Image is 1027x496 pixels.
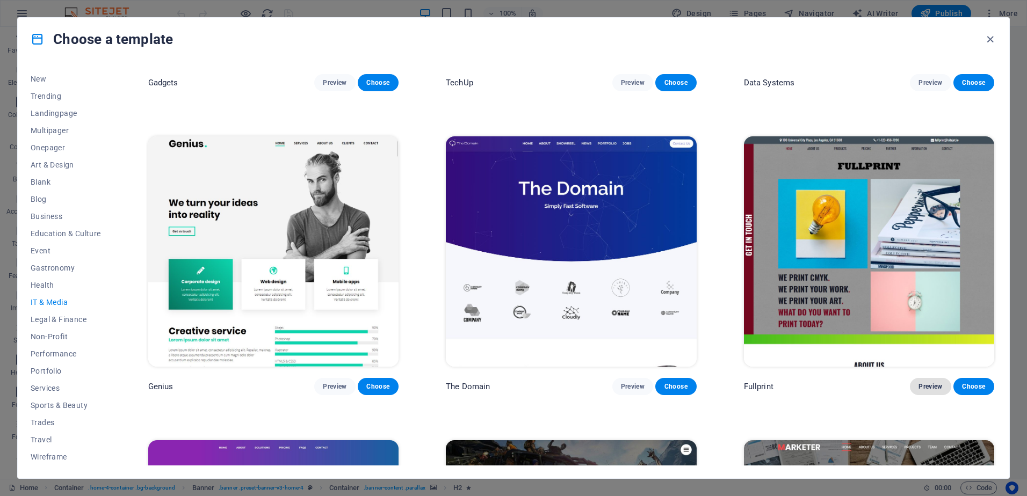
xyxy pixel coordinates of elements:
button: Choose [655,74,696,91]
p: Data Systems [744,77,795,88]
p: Gadgets [148,77,178,88]
img: The Domain [446,136,696,367]
p: The Domain [446,381,490,392]
span: Preview [323,382,346,391]
span: Health [31,281,101,289]
span: Business [31,212,101,221]
span: Preview [918,382,942,391]
button: Education & Culture [31,225,101,242]
img: Genius [148,136,399,367]
button: Sports & Beauty [31,397,101,414]
span: Preview [918,78,942,87]
span: Non-Profit [31,332,101,341]
span: Preview [621,382,645,391]
button: Art & Design [31,156,101,173]
button: Preview [910,378,951,395]
span: Trending [31,92,101,100]
span: Blog [31,195,101,203]
button: Onepager [31,139,101,156]
button: Choose [953,378,994,395]
button: Event [31,242,101,259]
button: Preview [612,74,653,91]
span: Portfolio [31,367,101,375]
button: Health [31,276,101,294]
span: Event [31,246,101,255]
span: New [31,75,101,83]
span: Choose [664,78,688,87]
img: Fullprint [744,136,994,367]
button: Services [31,380,101,397]
span: IT & Media [31,298,101,307]
span: Services [31,384,101,392]
span: Choose [664,382,688,391]
span: Art & Design [31,161,101,169]
button: Choose [358,74,399,91]
span: Choose [962,382,986,391]
button: Legal & Finance [31,311,101,328]
p: TechUp [446,77,473,88]
button: Trades [31,414,101,431]
h4: Choose a template [31,31,173,48]
button: Preview [910,74,951,91]
span: Landingpage [31,109,101,118]
button: Wireframe [31,448,101,465]
span: Choose [962,78,986,87]
span: Performance [31,349,101,358]
span: Sports & Beauty [31,401,101,410]
button: Landingpage [31,105,101,122]
button: Preview [314,378,355,395]
button: Blog [31,191,101,208]
span: Travel [31,435,101,444]
button: New [31,70,101,87]
span: Choose [366,78,390,87]
p: Genius [148,381,173,392]
button: Choose [358,378,399,395]
button: IT & Media [31,294,101,311]
span: Blank [31,178,101,186]
button: Multipager [31,122,101,139]
span: Legal & Finance [31,315,101,324]
span: Preview [323,78,346,87]
span: Trades [31,418,101,427]
span: Gastronomy [31,264,101,272]
button: Gastronomy [31,259,101,276]
button: Choose [655,378,696,395]
button: Trending [31,87,101,105]
button: Business [31,208,101,225]
p: Fullprint [744,381,773,392]
span: Multipager [31,126,101,135]
button: Non-Profit [31,328,101,345]
button: Blank [31,173,101,191]
button: Preview [314,74,355,91]
button: Portfolio [31,362,101,380]
button: Performance [31,345,101,362]
span: Choose [366,382,390,391]
button: Preview [612,378,653,395]
button: Choose [953,74,994,91]
button: Travel [31,431,101,448]
span: Onepager [31,143,101,152]
span: Wireframe [31,453,101,461]
span: Education & Culture [31,229,101,238]
span: Preview [621,78,645,87]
